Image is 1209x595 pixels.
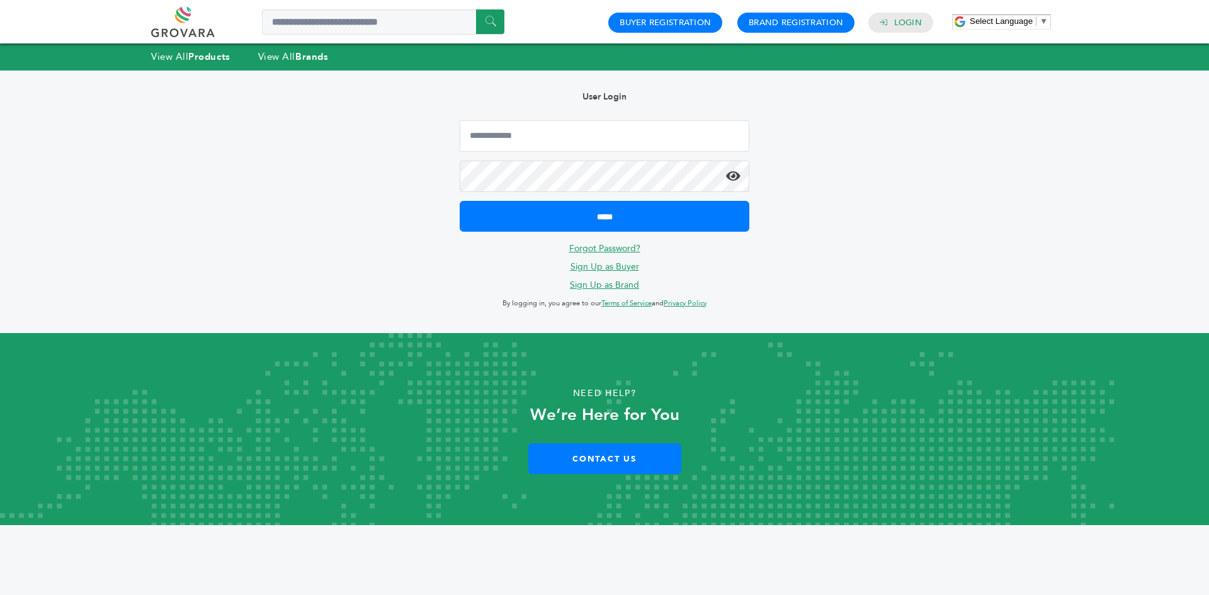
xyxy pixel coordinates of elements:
strong: Brands [295,50,328,63]
a: Login [894,17,922,28]
p: Need Help? [60,384,1149,403]
a: Forgot Password? [569,242,640,254]
input: Email Address [460,120,749,152]
span: ▼ [1040,16,1048,26]
a: Sign Up as Buyer [570,261,639,273]
p: By logging in, you agree to our and [460,296,749,311]
a: Buyer Registration [620,17,711,28]
a: Contact Us [528,443,681,474]
input: Password [460,161,749,192]
strong: Products [188,50,230,63]
b: User Login [582,91,627,103]
a: View AllProducts [151,50,230,63]
a: Select Language​ [970,16,1048,26]
a: View AllBrands [258,50,329,63]
a: Brand Registration [749,17,843,28]
a: Sign Up as Brand [570,279,639,291]
span: ​ [1036,16,1036,26]
a: Privacy Policy [664,298,707,308]
input: Search a product or brand... [262,9,504,35]
a: Terms of Service [601,298,652,308]
strong: We’re Here for You [530,404,679,426]
span: Select Language [970,16,1033,26]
